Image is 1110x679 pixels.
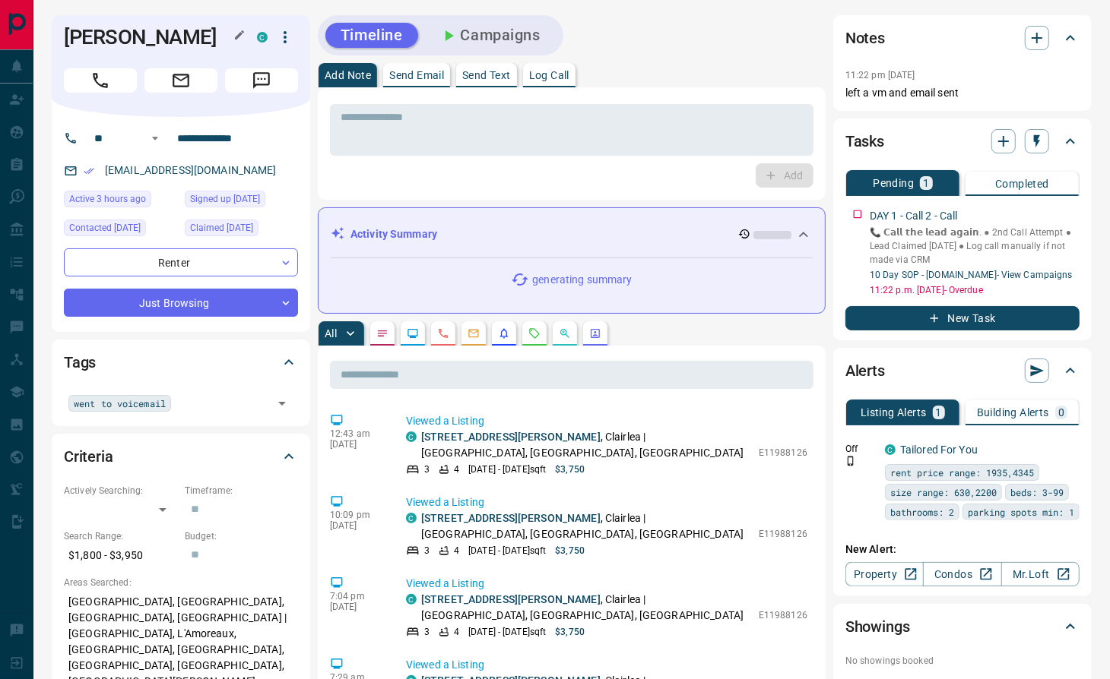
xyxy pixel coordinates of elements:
[845,608,1080,645] div: Showings
[421,429,751,461] p: , Clairlea | [GEOGRAPHIC_DATA], [GEOGRAPHIC_DATA], [GEOGRAPHIC_DATA]
[890,465,1034,480] span: rent price range: 1935,4345
[69,191,146,207] span: Active 3 hours ago
[406,431,417,442] div: condos.ca
[995,178,1049,189] p: Completed
[468,544,546,557] p: [DATE] - [DATE] sqft
[64,248,298,276] div: Renter
[185,219,298,241] div: Fri Oct 10 2025
[144,68,217,93] span: Email
[532,272,632,288] p: generating summary
[84,166,94,176] svg: Email Verified
[64,484,177,497] p: Actively Searching:
[185,484,298,497] p: Timeframe:
[870,208,958,224] p: DAY 1 - Call 2 - Call
[330,510,383,520] p: 10:09 pm
[529,70,569,81] p: Log Call
[406,594,417,605] div: condos.ca
[330,428,383,439] p: 12:43 am
[845,456,856,466] svg: Push Notification Only
[406,513,417,523] div: condos.ca
[454,544,459,557] p: 4
[845,614,910,639] h2: Showings
[923,178,929,188] p: 1
[325,23,418,48] button: Timeline
[105,164,277,176] a: [EMAIL_ADDRESS][DOMAIN_NAME]
[190,220,253,235] span: Claimed [DATE]
[845,123,1080,159] div: Tasks
[885,444,896,455] div: condos.ca
[890,504,954,520] span: bathrooms: 2
[845,306,1080,330] button: New Task
[421,510,751,542] p: , Clairlea | [GEOGRAPHIC_DATA], [GEOGRAPHIC_DATA], [GEOGRAPHIC_DATA]
[424,463,430,476] p: 3
[64,68,137,93] span: Call
[350,226,437,242] p: Activity Summary
[271,393,293,414] button: Open
[462,70,511,81] p: Send Text
[845,129,884,153] h2: Tasks
[454,463,459,476] p: 4
[406,413,807,429] p: Viewed a Listing
[845,70,915,81] p: 11:22 pm [DATE]
[759,608,807,622] p: E11988126
[923,562,1001,586] a: Condos
[407,327,419,339] svg: Lead Browsing Activity
[845,20,1080,56] div: Notes
[185,529,298,543] p: Budget:
[406,657,807,673] p: Viewed a Listing
[870,270,1073,280] a: 10 Day SOP - [DOMAIN_NAME]- View Campaigns
[424,544,430,557] p: 3
[861,407,927,418] p: Listing Alerts
[759,527,807,541] p: E11988126
[331,220,813,248] div: Activity Summary
[555,625,585,639] p: $3,750
[64,344,298,381] div: Tags
[870,226,1080,267] p: 📞 𝗖𝗮𝗹𝗹 𝘁𝗵𝗲 𝗹𝗲𝗮𝗱 𝗮𝗴𝗮𝗶𝗻. ● 2nd Call Attempt ● Lead Claimed [DATE] ‎● Log call manually if not made ...
[421,593,601,605] a: [STREET_ADDRESS][PERSON_NAME]
[190,191,260,207] span: Signed up [DATE]
[74,396,166,411] span: went to voicemail
[64,191,177,212] div: Tue Oct 14 2025
[498,327,510,339] svg: Listing Alerts
[468,463,546,476] p: [DATE] - [DATE] sqft
[468,625,546,639] p: [DATE] - [DATE] sqft
[64,543,177,568] p: $1,800 - $3,950
[64,529,177,543] p: Search Range:
[1010,485,1064,500] span: beds: 3-99
[845,358,885,383] h2: Alerts
[845,352,1080,389] div: Alerts
[890,485,997,500] span: size range: 630,2200
[64,219,177,241] div: Fri Oct 10 2025
[330,520,383,531] p: [DATE]
[468,327,480,339] svg: Emails
[424,625,430,639] p: 3
[845,442,876,456] p: Off
[454,625,459,639] p: 4
[64,350,96,374] h2: Tags
[845,654,1080,668] p: No showings booked
[437,327,449,339] svg: Calls
[421,431,601,443] a: [STREET_ADDRESS][PERSON_NAME]
[968,504,1074,520] span: parking spots min: 1
[528,327,541,339] svg: Requests
[69,220,141,235] span: Contacted [DATE]
[1001,562,1080,586] a: Mr.Loft
[325,328,337,339] p: All
[257,32,268,43] div: condos.ca
[421,512,601,524] a: [STREET_ADDRESS][PERSON_NAME]
[64,438,298,475] div: Criteria
[555,463,585,476] p: $3,750
[64,576,298,589] p: Areas Searched:
[1058,407,1064,418] p: 0
[64,25,234,49] h1: [PERSON_NAME]
[146,129,164,147] button: Open
[559,327,571,339] svg: Opportunities
[406,494,807,510] p: Viewed a Listing
[759,446,807,460] p: E11988126
[845,562,924,586] a: Property
[330,602,383,612] p: [DATE]
[421,592,751,624] p: , Clairlea | [GEOGRAPHIC_DATA], [GEOGRAPHIC_DATA], [GEOGRAPHIC_DATA]
[873,178,914,188] p: Pending
[845,542,1080,557] p: New Alert:
[64,444,113,469] h2: Criteria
